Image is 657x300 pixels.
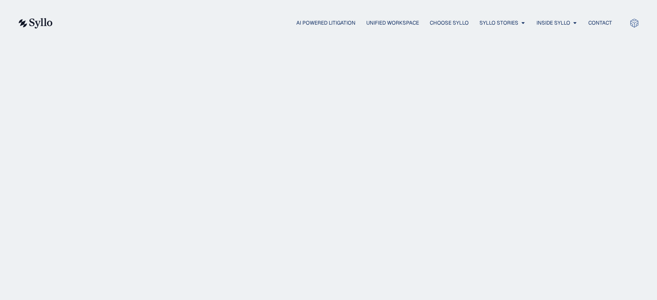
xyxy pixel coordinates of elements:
img: syllo [17,18,53,28]
a: Inside Syllo [536,19,570,27]
a: Choose Syllo [430,19,469,27]
div: Menu Toggle [70,19,612,27]
a: Unified Workspace [366,19,419,27]
a: Contact [588,19,612,27]
a: AI Powered Litigation [296,19,355,27]
a: Syllo Stories [479,19,518,27]
nav: Menu [70,19,612,27]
